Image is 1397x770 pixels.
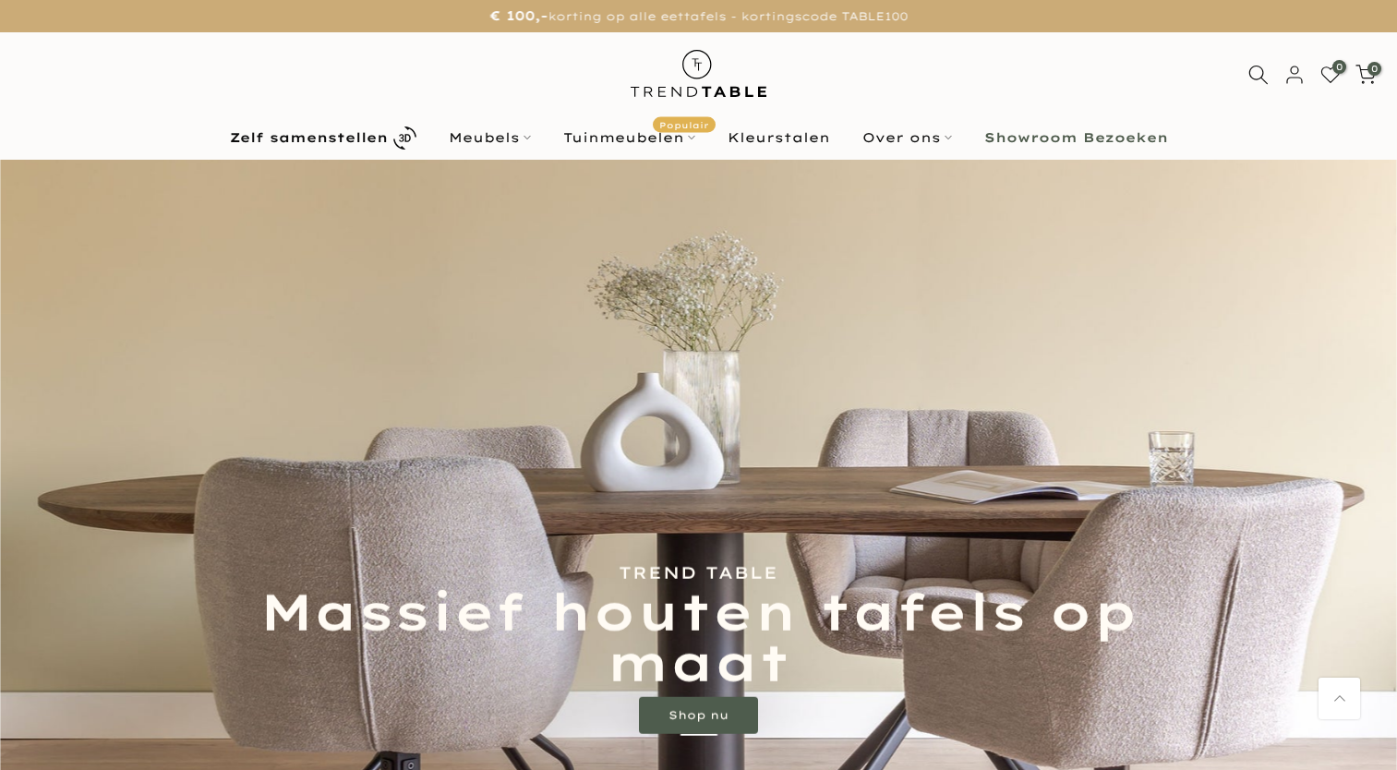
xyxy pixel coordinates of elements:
[984,131,1168,144] b: Showroom Bezoeken
[213,122,432,154] a: Zelf samenstellen
[489,7,548,24] strong: € 100,-
[23,5,1374,28] p: korting op alle eettafels - kortingscode TABLE100
[432,126,547,149] a: Meubels
[1367,62,1381,76] span: 0
[1332,60,1346,74] span: 0
[618,32,779,114] img: trend-table
[846,126,968,149] a: Over ons
[1319,678,1360,719] a: Terug naar boven
[639,697,758,734] a: Shop nu
[1355,65,1376,85] a: 0
[547,126,711,149] a: TuinmeubelenPopulair
[1320,65,1341,85] a: 0
[230,131,388,144] b: Zelf samenstellen
[711,126,846,149] a: Kleurstalen
[968,126,1184,149] a: Showroom Bezoeken
[653,117,716,133] span: Populair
